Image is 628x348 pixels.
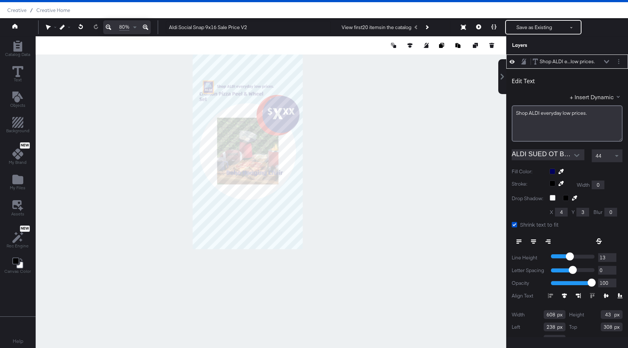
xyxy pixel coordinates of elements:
[8,335,28,348] button: Help
[2,116,34,136] button: Add Rectangle
[516,110,587,116] span: Shop ALDI everyday low prices.
[512,292,548,299] label: Align Text
[512,195,544,202] label: Drop Shadow:
[512,324,520,331] label: Left
[596,153,601,159] span: 44
[8,64,28,85] button: Text
[570,93,623,101] button: + Insert Dynamic
[4,141,31,168] button: NewMy Brand
[577,182,590,189] label: Width
[7,243,29,249] span: Rec Engine
[20,226,30,231] span: New
[512,168,544,175] label: Fill Color:
[550,209,553,216] label: X
[520,221,559,228] span: Shrink text to fit
[512,77,535,85] div: Edit Text
[512,254,546,261] label: Line Height
[7,198,29,219] button: Assets
[439,43,444,48] svg: Copy image
[2,224,33,251] button: NewRec Engine
[455,43,460,48] svg: Paste image
[512,280,546,287] label: Opacity
[11,211,24,217] span: Assets
[6,128,29,134] span: Background
[13,338,23,345] a: Help
[439,42,446,49] button: Copy image
[5,52,30,57] span: Catalog Data
[1,39,35,60] button: Add Rectangle
[5,173,30,193] button: Add Files
[532,58,595,65] button: Shop ALDI e...low prices.
[572,209,575,216] label: Y
[615,58,623,65] button: Layer Options
[512,42,586,49] div: Layers
[506,21,563,34] button: Save as Existing
[6,90,30,110] button: Add Text
[569,324,577,331] label: Top
[20,143,30,148] span: New
[10,185,25,191] span: My Files
[4,268,31,274] span: Canvas Color
[119,24,129,31] span: 80%
[512,311,525,318] label: Width
[36,7,70,13] a: Creative Home
[512,336,525,343] label: Angle
[342,24,411,31] div: View first 20 items in the catalog
[569,311,584,318] label: Height
[540,58,595,65] div: Shop ALDI e...low prices.
[7,7,27,13] span: Creative
[27,7,36,13] span: /
[571,150,582,161] button: Open
[10,102,25,108] span: Objects
[14,77,22,83] span: Text
[455,42,463,49] button: Paste image
[512,181,544,189] label: Stroke:
[422,21,432,34] button: Next Product
[593,209,603,216] label: Blur
[9,159,27,165] span: My Brand
[512,267,546,274] label: Letter Spacing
